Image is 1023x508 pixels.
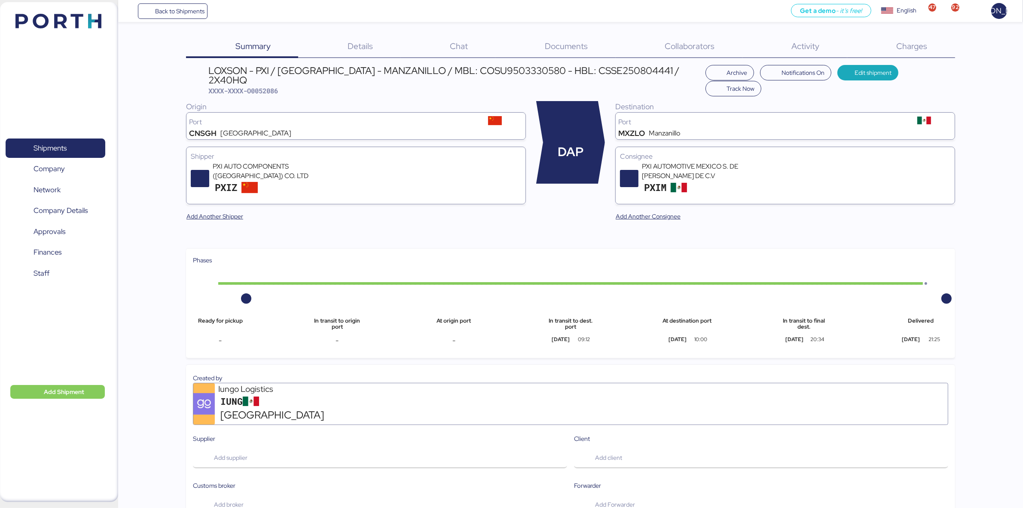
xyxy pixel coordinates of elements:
[193,318,248,330] div: Ready for pickup
[186,211,243,222] span: Add Another Shipper
[727,68,747,78] span: Archive
[34,142,67,154] span: Shipments
[34,225,65,238] span: Approvals
[10,385,105,399] button: Add Shipment
[208,86,278,95] span: XXXX-XXXX-O0052086
[570,336,598,343] div: 09:12
[193,373,948,383] div: Created by
[189,130,217,137] div: CNSGH
[34,163,65,175] span: Company
[123,4,138,18] button: Menu
[642,162,745,181] div: PXI AUTOMOTIVE MEXICO S. DE [PERSON_NAME] DE C.V
[6,263,105,283] a: Staff
[348,40,373,52] span: Details
[705,65,754,80] button: Archive
[180,209,250,224] button: Add Another Shipper
[609,209,687,224] button: Add Another Consignee
[660,318,715,330] div: At destination port
[893,336,929,343] div: [DATE]
[6,201,105,221] a: Company Details
[6,222,105,241] a: Approvals
[6,159,105,179] a: Company
[310,318,365,330] div: In transit to origin port
[193,336,248,346] div: -
[782,68,825,78] span: Notifications On
[792,40,820,52] span: Activity
[191,151,521,162] div: Shipper
[545,40,588,52] span: Documents
[426,336,481,346] div: -
[44,387,84,397] span: Add Shipment
[855,68,892,78] span: Edit shipment
[776,318,831,330] div: In transit to final dest.
[618,119,897,126] div: Port
[574,447,948,468] button: Add client
[34,204,88,217] span: Company Details
[616,211,681,222] span: Add Another Consignee
[897,6,916,15] div: English
[138,3,208,19] a: Back to Shipments
[220,130,291,137] div: [GEOGRAPHIC_DATA]
[193,447,567,468] button: Add supplier
[235,40,271,52] span: Summary
[155,6,205,16] span: Back to Shipments
[837,65,899,80] button: Edit shipment
[558,143,583,161] span: DAP
[189,119,467,126] div: Port
[193,256,948,265] div: Phases
[543,318,598,330] div: In transit to dest. port
[776,336,812,343] div: [DATE]
[6,180,105,200] a: Network
[218,383,321,395] div: Iungo Logistics
[620,151,950,162] div: Consignee
[687,336,715,343] div: 10:00
[897,40,928,52] span: Charges
[6,243,105,262] a: Finances
[760,65,831,80] button: Notifications On
[893,318,948,330] div: Delivered
[705,81,762,96] button: Track Now
[920,336,948,343] div: 21:25
[543,336,579,343] div: [DATE]
[450,40,468,52] span: Chat
[803,336,831,343] div: 20:34
[426,318,481,330] div: At origin port
[665,40,715,52] span: Collaborators
[213,162,316,181] div: PXI AUTO COMPONENTS ([GEOGRAPHIC_DATA]) CO. LTD
[618,130,645,137] div: MXZLO
[34,184,61,196] span: Network
[186,101,526,112] div: Origin
[595,453,622,463] span: Add client
[208,66,701,85] div: LOXSON - PXI / [GEOGRAPHIC_DATA] - MANZANILLO / MBL: COSU9503330580 - HBL: CSSE250804441 / 2X40HQ
[34,267,49,280] span: Staff
[214,453,247,463] span: Add supplier
[615,101,955,112] div: Destination
[660,336,696,343] div: [DATE]
[34,246,61,259] span: Finances
[220,407,324,423] span: [GEOGRAPHIC_DATA]
[727,83,754,94] span: Track Now
[310,336,365,346] div: -
[6,139,105,158] a: Shipments
[649,130,680,137] div: Manzanillo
